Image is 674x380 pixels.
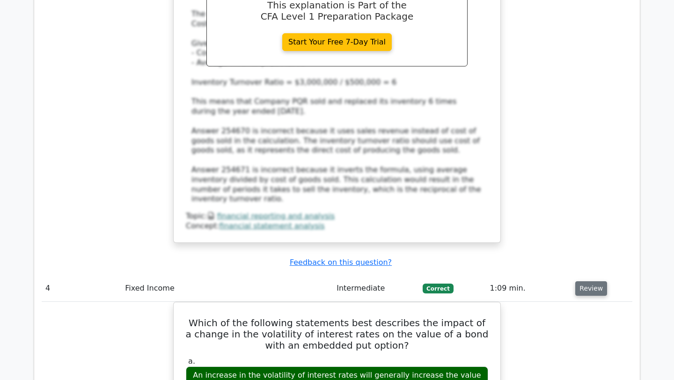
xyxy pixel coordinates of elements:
[290,258,392,267] a: Feedback on this question?
[486,275,572,302] td: 1:09 min.
[186,221,488,231] div: Concept:
[220,221,325,230] a: financial statement analysis
[185,317,489,351] h5: Which of the following statements best describes the impact of a change in the volatility of inte...
[575,281,607,296] button: Review
[186,212,488,221] div: Topic:
[423,284,453,293] span: Correct
[282,33,392,51] a: Start Your Free 7-Day Trial
[188,357,195,365] span: a.
[217,212,335,220] a: financial reporting and analysis
[42,275,121,302] td: 4
[121,275,333,302] td: Fixed Income
[333,275,419,302] td: Intermediate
